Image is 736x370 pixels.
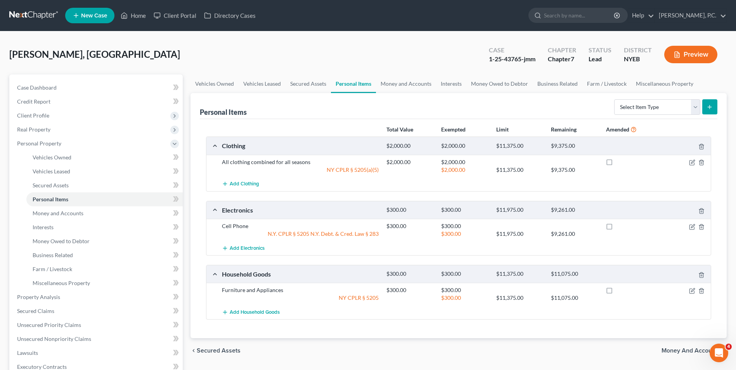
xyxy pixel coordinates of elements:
a: Farm / Livestock [26,262,183,276]
span: Case Dashboard [17,84,57,91]
strong: Exempted [441,126,466,133]
div: Lead [589,55,611,64]
div: $300.00 [437,206,492,214]
div: 1-25-43765-jmm [489,55,535,64]
div: $11,375.00 [492,270,547,278]
span: Business Related [33,252,73,258]
span: Miscellaneous Property [33,280,90,286]
a: Business Related [533,74,582,93]
a: Secured Claims [11,304,183,318]
span: New Case [81,13,107,19]
a: Money Owed to Debtor [26,234,183,248]
span: Vehicles Leased [33,168,70,175]
div: $9,261.00 [547,230,602,238]
div: $300.00 [383,222,437,230]
div: Status [589,46,611,55]
iframe: Intercom live chat [710,344,728,362]
div: $11,975.00 [492,230,547,238]
span: Vehicles Owned [33,154,71,161]
span: [PERSON_NAME], [GEOGRAPHIC_DATA] [9,48,180,60]
div: $2,000.00 [437,166,492,174]
a: Case Dashboard [11,81,183,95]
span: Money and Accounts [33,210,83,216]
div: $300.00 [383,206,437,214]
button: Preview [664,46,717,63]
div: $300.00 [383,286,437,294]
span: Money Owed to Debtor [33,238,90,244]
div: Electronics [218,206,383,214]
div: NYEB [624,55,652,64]
span: 7 [571,55,574,62]
div: $300.00 [437,294,492,302]
div: $11,375.00 [492,294,547,302]
div: Furniture and Appliances [218,286,383,294]
div: NY CPLR § 5205(a)(5) [218,166,383,174]
span: Secured Assets [33,182,69,188]
a: Credit Report [11,95,183,109]
div: $11,075.00 [547,294,602,302]
button: Add Clothing [222,177,259,191]
div: Personal Items [200,107,247,117]
div: $9,375.00 [547,166,602,174]
span: Credit Report [17,98,50,105]
div: $2,000.00 [437,142,492,150]
div: Case [489,46,535,55]
div: $11,075.00 [547,270,602,278]
a: Unsecured Priority Claims [11,318,183,332]
a: Help [628,9,654,22]
div: $300.00 [437,222,492,230]
span: 4 [726,344,732,350]
div: $11,375.00 [492,142,547,150]
a: Secured Assets [286,74,331,93]
div: All clothing combined for all seasons [218,158,383,166]
a: Money Owed to Debtor [466,74,533,93]
span: Property Analysis [17,294,60,300]
span: Secured Claims [17,308,54,314]
a: Property Analysis [11,290,183,304]
a: Vehicles Leased [239,74,286,93]
div: $300.00 [437,270,492,278]
div: Clothing [218,142,383,150]
a: Interests [436,74,466,93]
strong: Remaining [551,126,577,133]
span: Personal Items [33,196,68,202]
span: Add Household Goods [230,309,280,315]
div: Household Goods [218,270,383,278]
button: Money and Accounts chevron_right [662,348,727,354]
span: Add Electronics [230,245,265,251]
div: District [624,46,652,55]
a: Vehicles Leased [26,164,183,178]
strong: Total Value [386,126,413,133]
span: Money and Accounts [662,348,720,354]
a: Personal Items [331,74,376,93]
a: Directory Cases [200,9,260,22]
div: $9,261.00 [547,206,602,214]
i: chevron_left [190,348,197,354]
div: Chapter [548,55,576,64]
a: [PERSON_NAME], P.C. [655,9,726,22]
div: $2,000.00 [437,158,492,166]
a: Client Portal [150,9,200,22]
div: NY CPLR § 5205 [218,294,383,302]
div: $11,975.00 [492,206,547,214]
strong: Limit [496,126,509,133]
button: Add Electronics [222,241,265,255]
a: Miscellaneous Property [631,74,698,93]
button: chevron_left Secured Assets [190,348,241,354]
a: Lawsuits [11,346,183,360]
a: Vehicles Owned [26,150,183,164]
a: Unsecured Nonpriority Claims [11,332,183,346]
span: Personal Property [17,140,61,147]
button: Add Household Goods [222,305,280,319]
div: $300.00 [437,286,492,294]
a: Home [117,9,150,22]
div: $300.00 [383,270,437,278]
div: Cell Phone [218,222,383,230]
a: Money and Accounts [376,74,436,93]
span: Unsecured Priority Claims [17,322,81,328]
div: $11,375.00 [492,166,547,174]
span: Secured Assets [197,348,241,354]
a: Business Related [26,248,183,262]
div: Chapter [548,46,576,55]
span: Executory Contracts [17,363,67,370]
